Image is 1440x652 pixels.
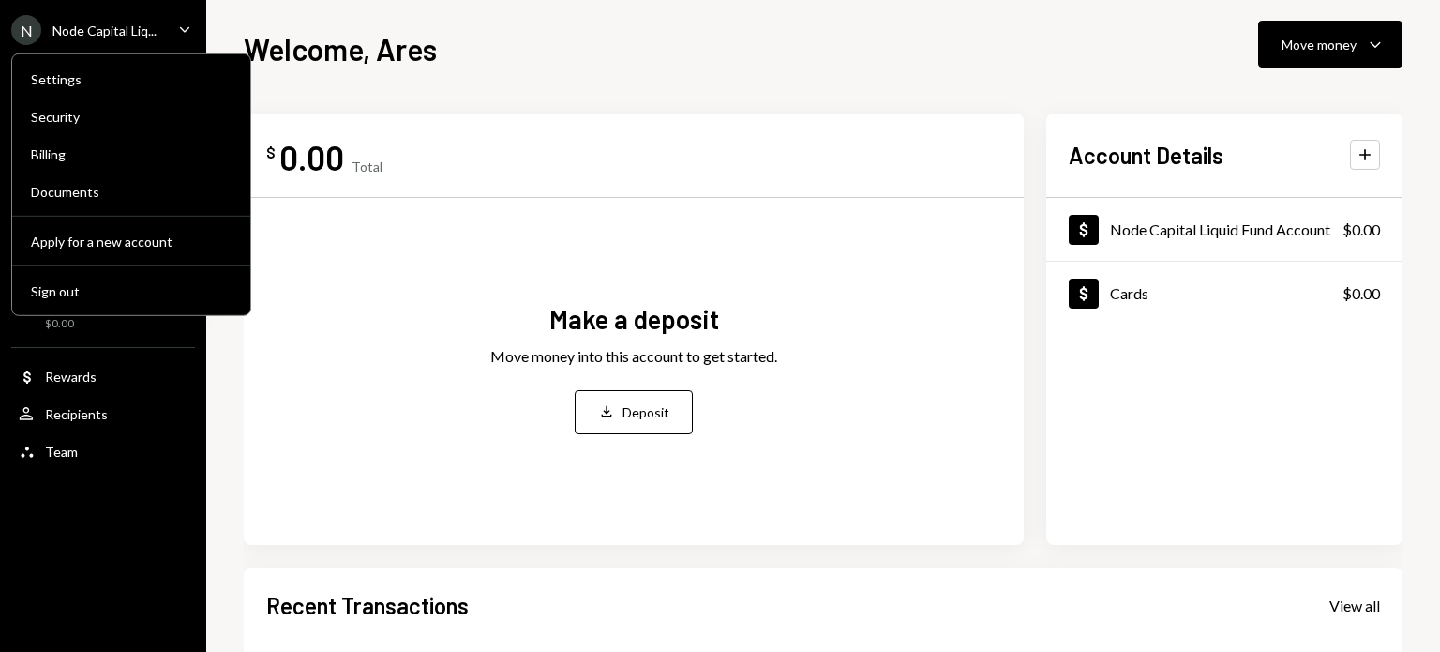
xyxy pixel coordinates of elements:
div: Make a deposit [549,301,719,338]
a: Recipients [11,397,195,431]
div: Cards [1110,284,1148,302]
a: Cards$0.00 [1046,262,1402,325]
div: Sign out [31,282,232,298]
div: Apply for a new account [31,233,232,249]
a: Settings [20,62,243,96]
a: Rewards [11,359,195,393]
div: $0.00 [1342,219,1380,241]
div: Security [31,109,232,125]
div: $ [266,144,276,162]
div: 0.00 [279,136,344,178]
div: Recipients [45,406,108,422]
div: Rewards [45,369,97,385]
div: Settings [31,71,232,87]
h2: Account Details [1069,140,1223,171]
button: Deposit [575,390,693,434]
a: Billing [20,137,243,171]
div: Documents [31,184,232,200]
h1: Welcome, Ares [244,30,437,68]
div: Move money [1282,35,1357,54]
button: Move money [1258,21,1402,68]
button: Apply for a new account [20,225,243,259]
h2: Recent Transactions [266,590,469,621]
div: N [11,15,41,45]
div: $0.00 [1342,282,1380,305]
a: View all [1329,595,1380,615]
div: Total [352,159,382,174]
div: Node Capital Liquid Fund Account [1110,220,1330,238]
a: Security [20,99,243,133]
div: Move money into this account to get started. [490,345,777,368]
a: Documents [20,174,243,208]
div: View all [1329,597,1380,615]
a: Team [11,434,195,468]
div: Node Capital Liq... [52,23,157,38]
button: Sign out [20,275,243,309]
div: Billing [31,146,232,162]
a: Node Capital Liquid Fund Account$0.00 [1046,198,1402,261]
div: Team [45,444,78,460]
div: $0.00 [45,316,80,332]
div: Deposit [622,402,669,422]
